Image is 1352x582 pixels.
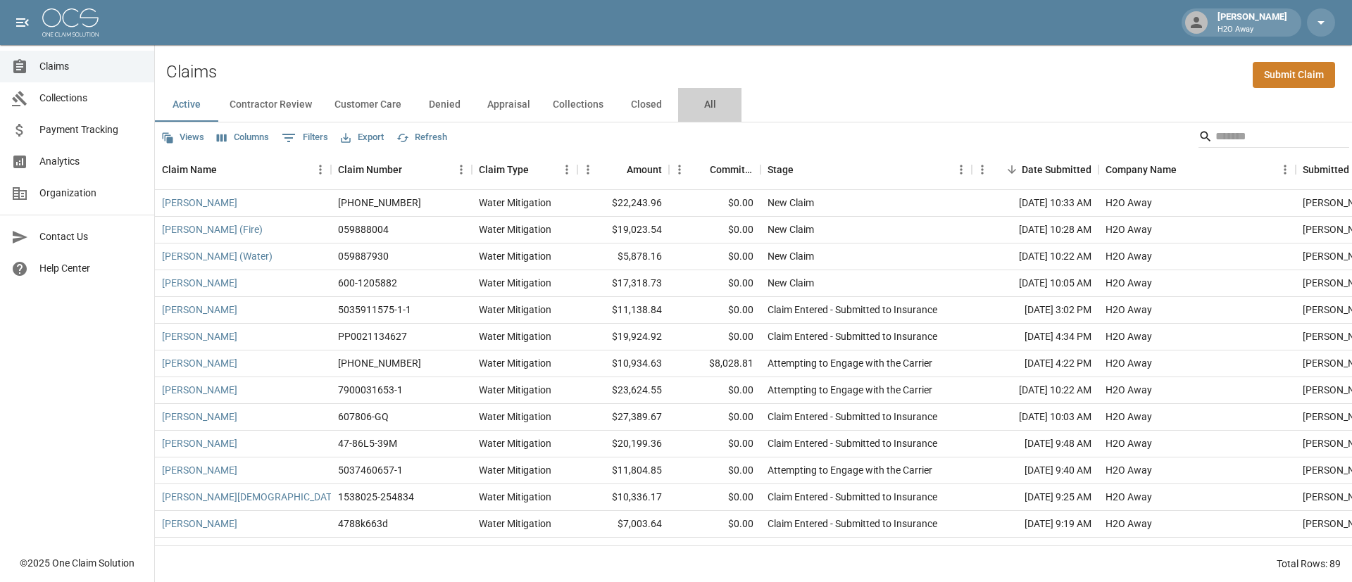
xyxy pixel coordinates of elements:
[1106,490,1152,504] div: H2O Away
[972,190,1098,217] div: [DATE] 10:33 AM
[577,431,669,457] div: $20,199.36
[972,431,1098,457] div: [DATE] 9:48 AM
[451,159,472,180] button: Menu
[577,377,669,404] div: $23,624.55
[472,150,577,189] div: Claim Type
[768,329,937,343] div: Claim Entered - Submitted to Insurance
[577,324,669,350] div: $19,924.92
[768,436,937,450] div: Claim Entered - Submitted to Insurance
[951,159,972,180] button: Menu
[577,511,669,538] div: $7,003.64
[338,249,389,263] div: 059887930
[1106,222,1152,236] div: H2O Away
[972,217,1098,243] div: [DATE] 10:28 AM
[162,383,237,397] a: [PERSON_NAME]
[39,229,143,244] span: Contact Us
[972,243,1098,270] div: [DATE] 10:22 AM
[577,484,669,511] div: $10,336.17
[669,159,690,180] button: Menu
[577,457,669,484] div: $11,804.85
[669,270,760,297] div: $0.00
[577,159,599,180] button: Menu
[479,196,551,210] div: Water Mitigation
[972,150,1098,189] div: Date Submitted
[338,517,388,531] div: 4788k663d
[338,329,407,343] div: PP0021134627
[542,88,615,122] button: Collections
[402,160,422,179] button: Sort
[162,303,237,317] a: [PERSON_NAME]
[162,356,237,370] a: [PERSON_NAME]
[1106,543,1152,557] div: H2O Away
[794,160,813,179] button: Sort
[972,297,1098,324] div: [DATE] 3:02 PM
[310,159,331,180] button: Menu
[768,383,932,397] div: Attempting to Engage with the Carrier
[577,270,669,297] div: $17,318.73
[162,410,237,424] a: [PERSON_NAME]
[42,8,99,37] img: ocs-logo-white-transparent.png
[577,350,669,377] div: $10,934.63
[768,150,794,189] div: Stage
[1106,276,1152,290] div: H2O Away
[1106,356,1152,370] div: H2O Away
[337,127,387,148] button: Export
[338,543,408,557] div: 005876092-800
[479,543,551,557] div: Water Mitigation
[669,431,760,457] div: $0.00
[669,377,760,404] div: $0.00
[768,196,814,210] div: New Claim
[577,217,669,243] div: $19,023.54
[393,127,451,148] button: Refresh
[479,383,551,397] div: Water Mitigation
[529,160,549,179] button: Sort
[39,122,143,137] span: Payment Tracking
[338,222,389,236] div: 059888004
[479,150,529,189] div: Claim Type
[1106,517,1152,531] div: H2O Away
[972,457,1098,484] div: [DATE] 9:40 AM
[768,303,937,317] div: Claim Entered - Submitted to Insurance
[323,88,413,122] button: Customer Care
[338,463,403,477] div: 5037460657-1
[162,463,237,477] a: [PERSON_NAME]
[338,383,403,397] div: 7900031653-1
[479,463,551,477] div: Water Mitigation
[162,490,340,504] a: [PERSON_NAME][DEMOGRAPHIC_DATA]
[338,356,421,370] div: 01-009-093974
[162,329,237,343] a: [PERSON_NAME]
[413,88,476,122] button: Denied
[162,196,237,210] a: [PERSON_NAME]
[972,324,1098,350] div: [DATE] 4:34 PM
[1098,150,1296,189] div: Company Name
[39,261,143,276] span: Help Center
[972,270,1098,297] div: [DATE] 10:05 AM
[1106,303,1152,317] div: H2O Away
[158,127,208,148] button: Views
[669,297,760,324] div: $0.00
[768,276,814,290] div: New Claim
[972,377,1098,404] div: [DATE] 10:22 AM
[607,160,627,179] button: Sort
[577,190,669,217] div: $22,243.96
[1218,24,1287,36] p: H2O Away
[577,404,669,431] div: $27,389.67
[1106,383,1152,397] div: H2O Away
[162,249,273,263] a: [PERSON_NAME] (Water)
[8,8,37,37] button: open drawer
[20,556,134,570] div: © 2025 One Claim Solution
[710,150,753,189] div: Committed Amount
[162,517,237,531] a: [PERSON_NAME]
[1106,436,1152,450] div: H2O Away
[768,410,937,424] div: Claim Entered - Submitted to Insurance
[479,329,551,343] div: Water Mitigation
[39,91,143,106] span: Collections
[1177,160,1196,179] button: Sort
[1198,125,1349,151] div: Search
[162,150,217,189] div: Claim Name
[476,88,542,122] button: Appraisal
[669,484,760,511] div: $0.00
[1275,159,1296,180] button: Menu
[669,217,760,243] div: $0.00
[162,543,237,557] a: [PERSON_NAME]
